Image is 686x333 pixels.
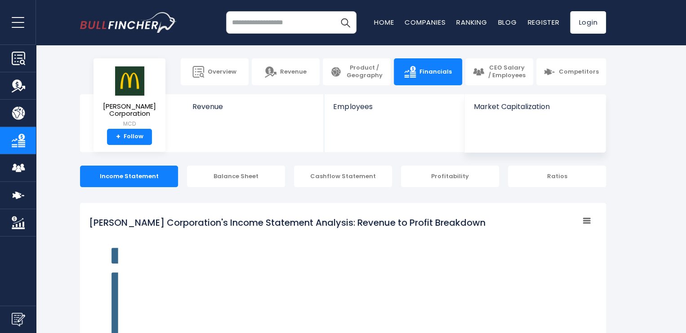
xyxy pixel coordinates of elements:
span: Competitors [559,68,599,76]
small: MCD [101,120,158,128]
a: Register [527,18,559,27]
strong: + [116,133,120,141]
a: Product / Geography [323,58,391,85]
a: Market Capitalization [465,94,605,126]
a: Competitors [536,58,606,85]
span: Market Capitalization [474,102,596,111]
div: Balance Sheet [187,166,285,187]
span: Employees [333,102,455,111]
a: Revenue [183,94,324,126]
a: Login [570,11,606,34]
tspan: [PERSON_NAME] Corporation's Income Statement Analysis: Revenue to Profit Breakdown [89,216,486,229]
a: Financials [394,58,462,85]
div: Cashflow Statement [294,166,392,187]
span: [PERSON_NAME] Corporation [101,103,158,118]
a: Home [374,18,394,27]
span: Financials [419,68,452,76]
a: Ranking [456,18,487,27]
a: Companies [405,18,445,27]
a: +Follow [107,129,152,145]
div: Income Statement [80,166,178,187]
img: bullfincher logo [80,12,177,33]
span: Revenue [280,68,307,76]
a: Go to homepage [80,12,177,33]
span: CEO Salary / Employees [488,64,526,79]
span: Revenue [192,102,315,111]
span: Product / Geography [345,64,383,79]
div: Ratios [508,166,606,187]
a: Overview [181,58,249,85]
a: Blog [498,18,517,27]
a: CEO Salary / Employees [465,58,533,85]
a: Employees [324,94,464,126]
a: Revenue [252,58,320,85]
a: [PERSON_NAME] Corporation MCD [100,66,159,129]
div: Profitability [401,166,499,187]
button: Search [334,11,356,34]
span: Overview [208,68,236,76]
